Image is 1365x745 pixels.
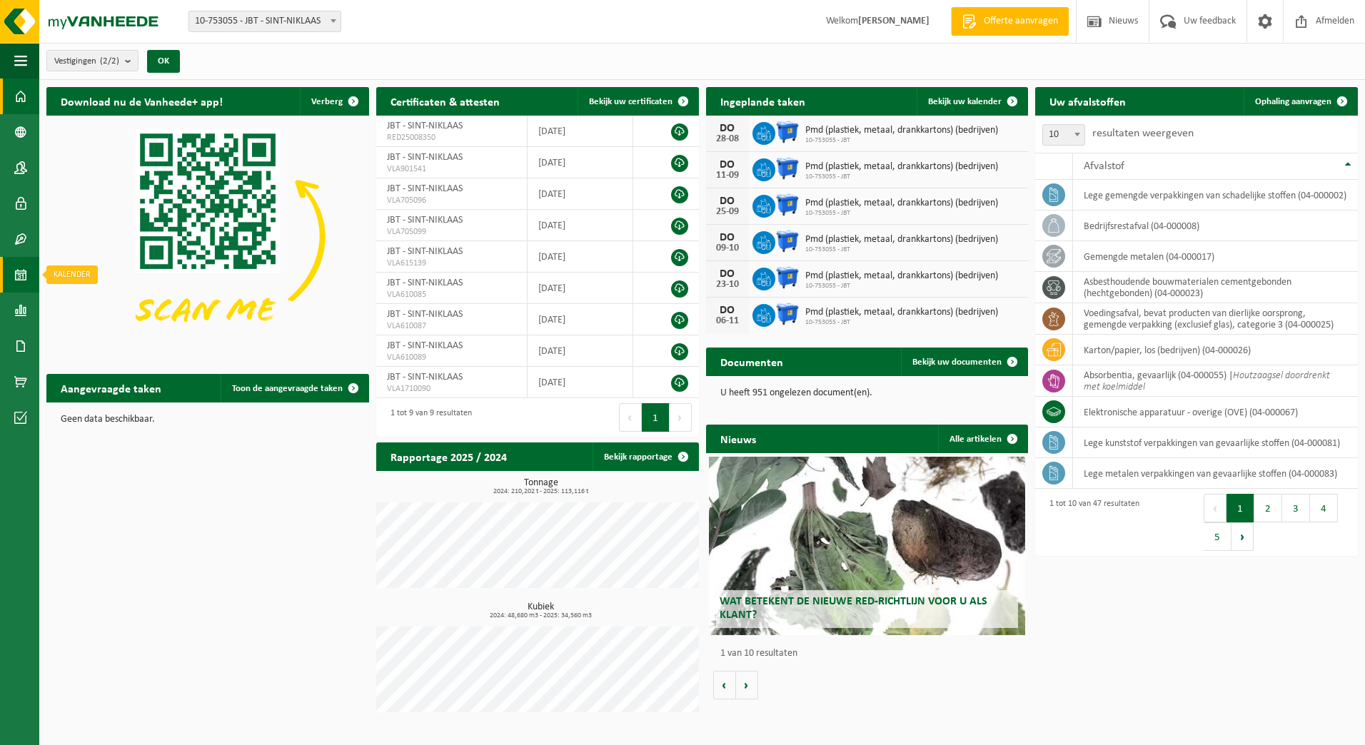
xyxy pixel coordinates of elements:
[387,226,516,238] span: VLA705099
[706,348,797,375] h2: Documenten
[387,152,463,163] span: JBT - SINT-NIKLAAS
[805,307,998,318] span: Pmd (plastiek, metaal, drankkartons) (bedrijven)
[147,50,180,73] button: OK
[775,229,800,253] img: WB-1100-HPE-BE-01
[376,87,514,115] h2: Certificaten & attesten
[376,442,521,470] h2: Rapportage 2025 / 2024
[713,159,742,171] div: DO
[642,403,670,432] button: 1
[720,649,1022,659] p: 1 van 10 resultaten
[775,193,800,217] img: WB-1100-HPE-BE-01
[100,56,119,66] count: (2/2)
[720,596,987,621] span: Wat betekent de nieuwe RED-richtlijn voor u als klant?
[387,163,516,175] span: VLA901541
[805,136,998,145] span: 10-753055 - JBT
[938,425,1027,453] a: Alle artikelen
[1204,494,1227,522] button: Previous
[383,402,472,433] div: 1 tot 9 van 9 resultaten
[1073,241,1358,272] td: gemengde metalen (04-000017)
[387,215,463,225] span: JBT - SINT-NIKLAAS
[578,87,697,116] a: Bekijk uw certificaten
[709,457,1025,635] a: Wat betekent de nieuwe RED-richtlijn voor u als klant?
[387,372,463,382] span: JBT - SINT-NIKLAAS
[383,602,699,619] h3: Kubiek
[1282,494,1310,522] button: 3
[593,442,697,471] a: Bekijk rapportage
[713,268,742,280] div: DO
[311,97,343,106] span: Verberg
[713,671,736,699] button: Vorige
[1227,494,1254,522] button: 1
[1073,365,1358,397] td: absorbentia, gevaarlijk (04-000055) |
[713,171,742,181] div: 11-09
[1042,124,1085,146] span: 10
[300,87,368,116] button: Verberg
[383,478,699,495] h3: Tonnage
[387,195,516,206] span: VLA705096
[528,304,634,335] td: [DATE]
[706,87,820,115] h2: Ingeplande taken
[713,207,742,217] div: 25-09
[1073,303,1358,335] td: voedingsafval, bevat producten van dierlijke oorsprong, gemengde verpakking (exclusief glas), cat...
[383,488,699,495] span: 2024: 210,202 t - 2025: 113,116 t
[805,270,998,282] span: Pmd (plastiek, metaal, drankkartons) (bedrijven)
[1073,272,1358,303] td: asbesthoudende bouwmaterialen cementgebonden (hechtgebonden) (04-000023)
[805,161,998,173] span: Pmd (plastiek, metaal, drankkartons) (bedrijven)
[1073,427,1358,458] td: lege kunststof verpakkingen van gevaarlijke stoffen (04-000081)
[387,309,463,320] span: JBT - SINT-NIKLAAS
[1084,370,1330,392] i: Houtzaagsel doordrenkt met koelmiddel
[528,178,634,210] td: [DATE]
[528,210,634,241] td: [DATE]
[528,273,634,304] td: [DATE]
[713,134,742,144] div: 28-08
[713,280,742,290] div: 23-10
[387,383,516,395] span: VLA1710090
[46,50,138,71] button: Vestigingen(2/2)
[528,241,634,273] td: [DATE]
[805,209,998,218] span: 10-753055 - JBT
[917,87,1027,116] a: Bekijk uw kalender
[1073,397,1358,427] td: elektronische apparatuur - overige (OVE) (04-000067)
[858,16,930,26] strong: [PERSON_NAME]
[387,278,463,288] span: JBT - SINT-NIKLAAS
[188,11,341,32] span: 10-753055 - JBT - SINT-NIKLAAS
[619,403,642,432] button: Previous
[706,425,770,452] h2: Nieuws
[1084,161,1124,172] span: Afvalstof
[387,132,516,143] span: RED25008350
[1073,335,1358,365] td: karton/papier, los (bedrijven) (04-000026)
[713,123,742,134] div: DO
[1042,492,1139,552] div: 1 tot 10 van 47 resultaten
[805,318,998,327] span: 10-753055 - JBT
[383,612,699,619] span: 2024: 48,680 m3 - 2025: 34,560 m3
[528,335,634,367] td: [DATE]
[46,116,369,358] img: Download de VHEPlus App
[805,245,998,254] span: 10-753055 - JBT
[1035,87,1140,115] h2: Uw afvalstoffen
[713,232,742,243] div: DO
[980,14,1062,29] span: Offerte aanvragen
[901,348,1027,376] a: Bekijk uw documenten
[1073,180,1358,211] td: lege gemengde verpakkingen van schadelijke stoffen (04-000002)
[912,358,1002,367] span: Bekijk uw documenten
[54,51,119,72] span: Vestigingen
[46,374,176,402] h2: Aangevraagde taken
[951,7,1069,36] a: Offerte aanvragen
[1204,522,1231,551] button: 5
[1244,87,1356,116] a: Ophaling aanvragen
[1073,211,1358,241] td: bedrijfsrestafval (04-000008)
[528,367,634,398] td: [DATE]
[805,234,998,245] span: Pmd (plastiek, metaal, drankkartons) (bedrijven)
[805,282,998,290] span: 10-753055 - JBT
[387,246,463,257] span: JBT - SINT-NIKLAAS
[805,173,998,181] span: 10-753055 - JBT
[387,183,463,194] span: JBT - SINT-NIKLAAS
[1043,125,1084,145] span: 10
[589,97,673,106] span: Bekijk uw certificaten
[1092,128,1194,139] label: resultaten weergeven
[775,156,800,181] img: WB-1100-HPE-BE-01
[1231,522,1254,551] button: Next
[713,305,742,316] div: DO
[387,289,516,300] span: VLA610085
[232,384,343,393] span: Toon de aangevraagde taken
